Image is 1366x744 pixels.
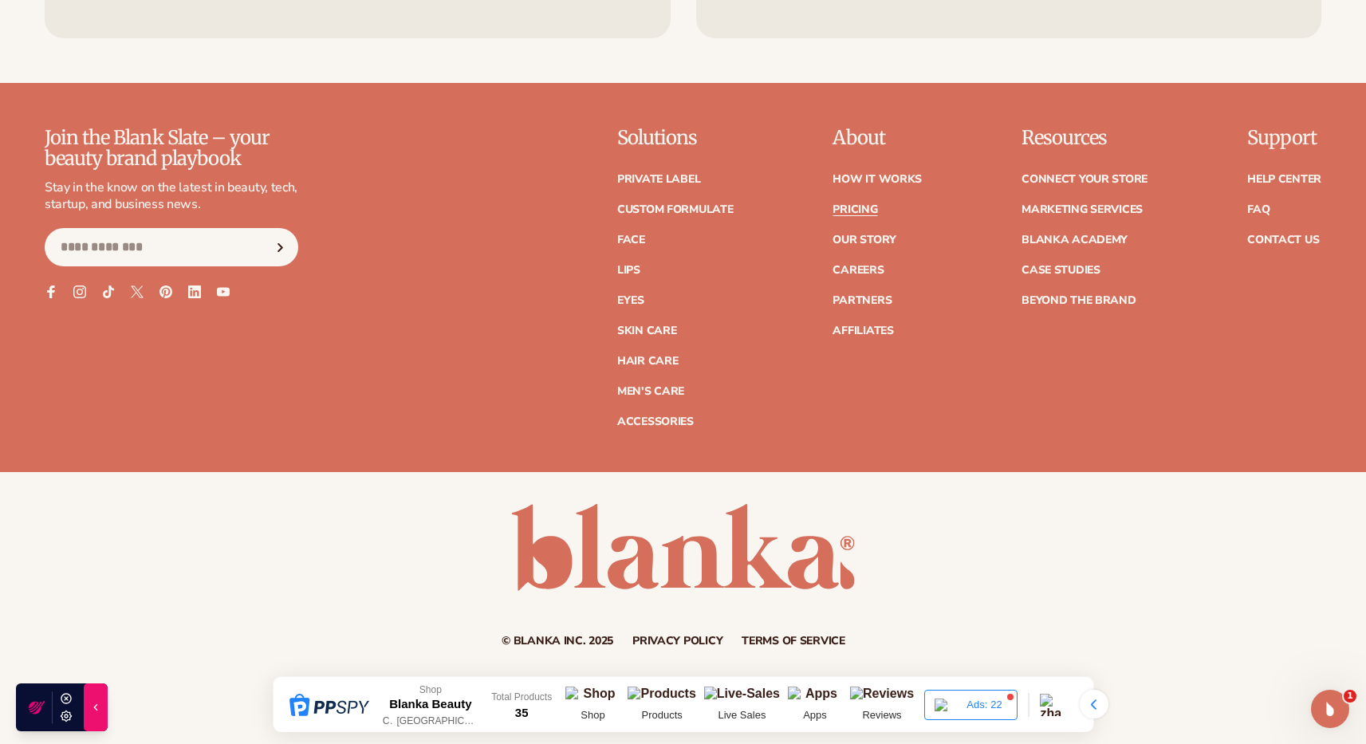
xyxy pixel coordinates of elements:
small: © Blanka Inc. 2025 [502,633,613,648]
a: FAQ [1247,204,1270,215]
button: Subscribe [262,228,297,266]
a: Hair Care [617,356,678,367]
a: Lips [617,265,640,276]
a: Partners [833,295,892,306]
a: Skin Care [617,325,676,337]
a: Pricing [833,204,877,215]
p: Stay in the know on the latest in beauty, tech, startup, and business news. [45,179,298,213]
a: Men's Care [617,386,684,397]
p: Solutions [617,128,734,148]
a: Careers [833,265,884,276]
a: Affiliates [833,325,893,337]
p: Resources [1022,128,1148,148]
a: Terms of service [742,636,845,647]
a: Custom formulate [617,204,734,215]
p: Join the Blank Slate – your beauty brand playbook [45,128,298,170]
span: 1 [1344,690,1356,703]
a: Blanka Academy [1022,234,1128,246]
a: Privacy policy [632,636,722,647]
a: Eyes [617,295,644,306]
a: Our Story [833,234,896,246]
a: Private label [617,174,700,185]
a: Marketing services [1022,204,1143,215]
a: Help Center [1247,174,1321,185]
a: Contact Us [1247,234,1319,246]
p: About [833,128,922,148]
a: Accessories [617,416,694,427]
iframe: Intercom live chat [1311,690,1349,728]
a: Face [617,234,645,246]
a: How It Works [833,174,922,185]
a: Connect your store [1022,174,1148,185]
p: Support [1247,128,1321,148]
a: Beyond the brand [1022,295,1136,306]
a: Case Studies [1022,265,1100,276]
